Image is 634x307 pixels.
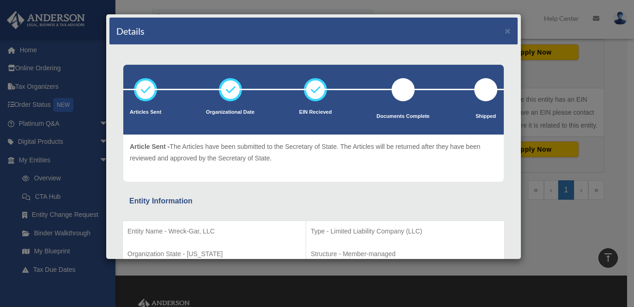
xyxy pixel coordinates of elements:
[129,195,498,208] div: Entity Information
[299,108,332,117] p: EIN Recieved
[505,26,511,36] button: ×
[130,108,161,117] p: Articles Sent
[130,143,169,150] span: Article Sent -
[116,25,145,37] h4: Details
[376,112,429,121] p: Documents Complete
[206,108,254,117] p: Organizational Date
[127,248,301,260] p: Organization State - [US_STATE]
[127,226,301,237] p: Entity Name - Wreck-Gar, LLC
[130,141,497,164] p: The Articles have been submitted to the Secretary of State. The Articles will be returned after t...
[311,226,500,237] p: Type - Limited Liability Company (LLC)
[474,112,497,121] p: Shipped
[311,248,500,260] p: Structure - Member-managed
